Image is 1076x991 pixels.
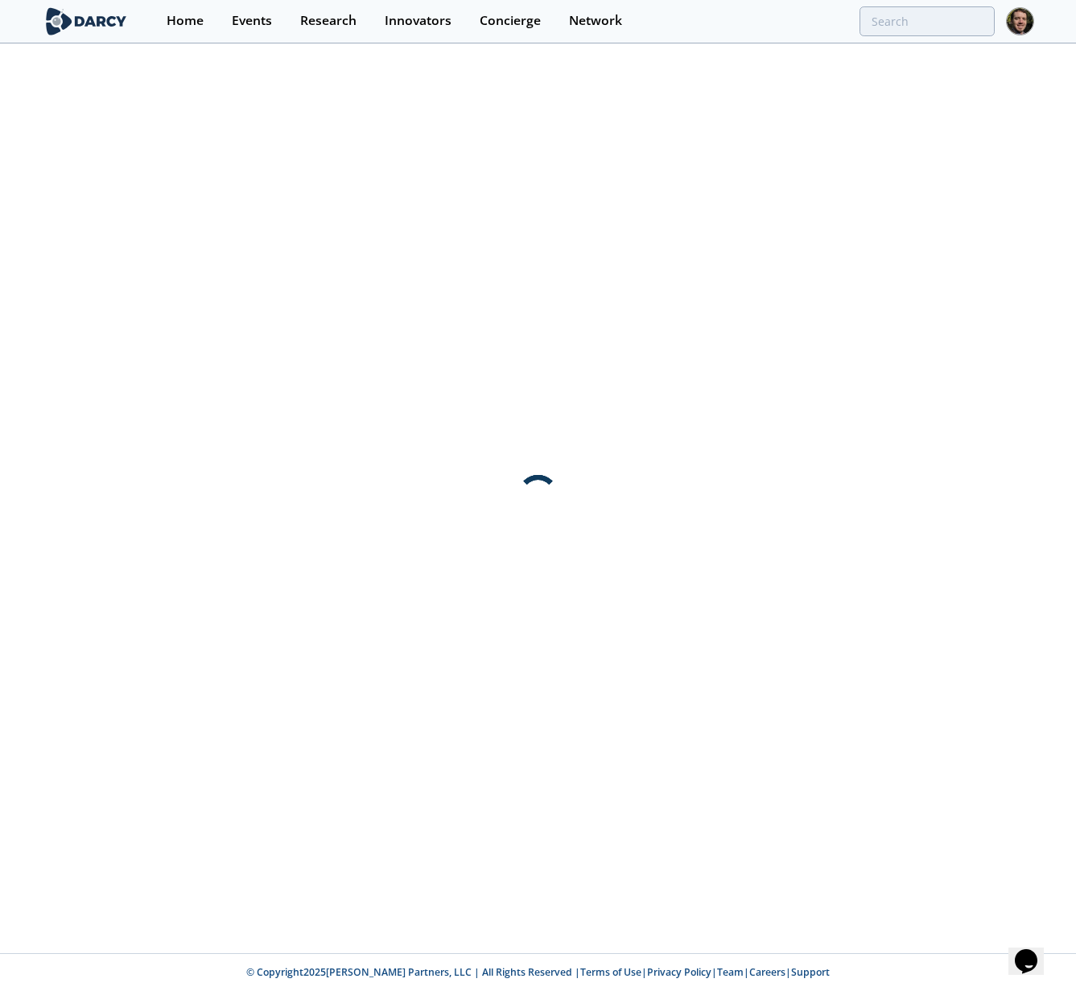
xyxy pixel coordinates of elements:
img: logo-wide.svg [43,7,130,35]
div: Events [232,14,272,27]
a: Privacy Policy [647,965,711,979]
div: Home [167,14,204,27]
div: Research [300,14,357,27]
p: © Copyright 2025 [PERSON_NAME] Partners, LLC | All Rights Reserved | | | | | [46,965,1031,980]
a: Careers [749,965,785,979]
img: Profile [1006,7,1034,35]
a: Support [791,965,830,979]
input: Advanced Search [860,6,995,36]
a: Terms of Use [580,965,641,979]
a: Team [717,965,744,979]
div: Concierge [480,14,541,27]
iframe: chat widget [1008,927,1060,975]
div: Innovators [385,14,451,27]
div: Network [569,14,622,27]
